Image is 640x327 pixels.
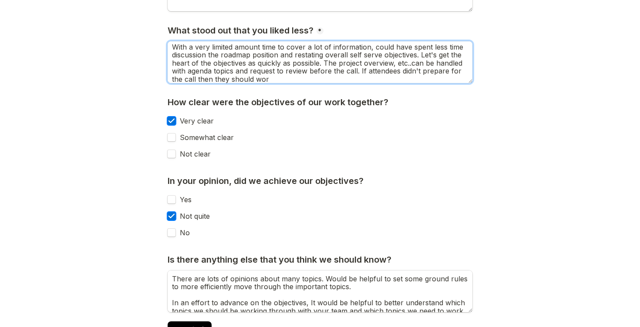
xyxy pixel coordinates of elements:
[175,196,192,204] label: Yes
[175,117,214,125] label: Very clear
[168,254,394,265] h3: Is there anything else that you think we should know?
[175,212,210,220] label: Not quite
[168,176,366,187] h3: In your opinion, did we achieve our objectives?
[175,133,234,141] label: Somewhat clear
[175,150,211,158] label: Not clear
[175,229,190,237] label: No
[168,97,391,108] h3: How clear were the objectives of our work together?
[168,41,472,83] textarea: What stood out that you liked less?
[168,25,316,36] h3: What stood out that you liked less?
[168,270,472,312] textarea: Is there anything else that you think we should know?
